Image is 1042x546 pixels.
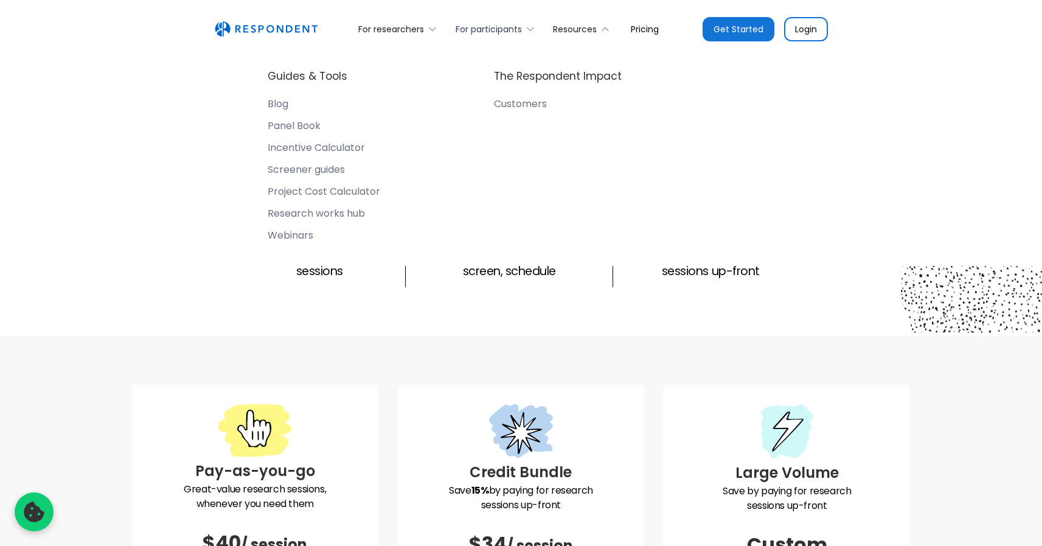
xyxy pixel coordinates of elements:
a: Project Cost Calculator [268,186,380,203]
div: Project Cost Calculator [268,186,380,198]
div: Panel Book [268,120,321,132]
div: For researchers [352,15,448,43]
div: For participants [456,23,522,35]
div: Research works hub [268,208,365,220]
strong: 15% [471,483,489,497]
div: For participants [448,15,546,43]
h4: The Respondent Impact [494,69,622,83]
p: Save by paying for research sessions up-front [408,483,634,513]
a: Customers [494,98,622,115]
a: Get Started [703,17,774,41]
div: Blog [268,98,288,110]
div: Incentive Calculator [268,142,365,154]
a: Research works hub [268,208,380,225]
a: Blog [268,98,380,115]
a: Login [784,17,828,41]
a: Incentive Calculator [268,142,380,159]
div: Screener guides [268,164,345,176]
a: Webinars [268,229,380,247]
h4: Guides & Tools [268,69,347,83]
h3: Large Volume [673,462,900,484]
div: Resources [553,23,597,35]
div: Webinars [268,229,313,242]
div: For researchers [358,23,424,35]
p: Save by paying for research sessions up-front [673,484,900,513]
h3: Pay-as-you-go [142,460,369,482]
a: home [215,21,318,37]
a: Panel Book [268,120,380,137]
a: Pricing [621,15,669,43]
img: Untitled UI logotext [215,21,318,37]
p: Great-value research sessions, whenever you need them [142,482,369,511]
h3: Credit Bundle [408,461,634,483]
div: Customers [494,98,547,110]
div: Resources [546,15,621,43]
a: Screener guides [268,164,380,181]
